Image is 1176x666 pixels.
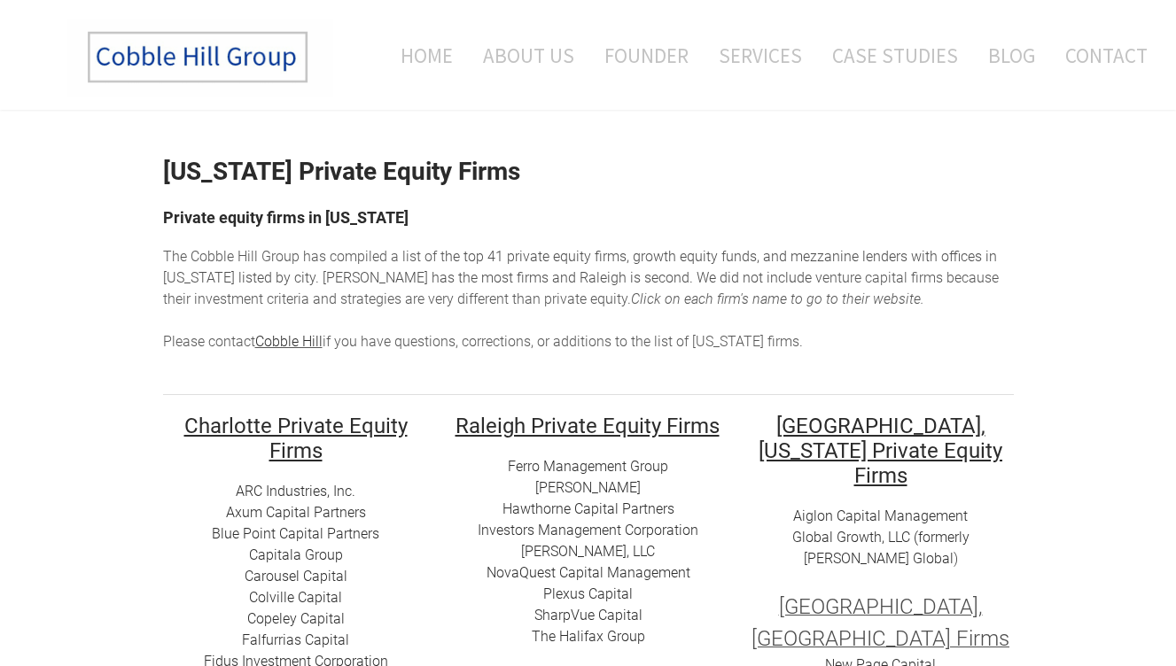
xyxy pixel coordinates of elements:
[759,414,1002,488] font: [GEOGRAPHIC_DATA], [US_STATE] Private Equity Firms
[975,19,1048,92] a: Blog
[242,631,349,648] a: ​Falfurrias Capital
[184,414,408,463] font: Charlotte Private Equity Firms
[508,458,668,475] a: Ferro Management Group
[535,479,641,496] a: [PERSON_NAME]
[249,546,343,563] a: Capitala Group​
[631,290,924,307] em: Click on each firm's name to go to their website. ​
[163,208,409,227] font: Private equity firms in [US_STATE]
[245,568,347,585] a: ​​Carousel Capital​​
[591,19,702,92] a: Founder
[163,157,520,186] strong: [US_STATE] Private Equity Firms
[255,333,323,350] a: Cobble Hill
[487,564,690,581] a: ​NovaQuest Capital Management
[456,410,720,439] u: ​
[456,413,721,438] h2: ​
[163,248,445,265] span: The Cobble Hill Group has compiled a list of t
[249,589,342,606] a: ​Colville Capital
[502,500,674,517] a: Hawthorne Capital Partners
[236,483,355,499] a: ARC I​ndustries, Inc.
[163,333,803,350] span: Please contact if you have questions, corrections, or additions to the list of [US_STATE] firms.
[532,628,645,645] a: ​​The Halifax Group
[374,19,466,92] a: Home
[543,585,633,602] a: ​Plexus Capital
[534,607,643,623] a: SharpVue Capital
[456,414,720,438] font: Raleigh Private Equity Firms
[478,522,698,538] a: Investors Management Corporation
[163,246,1014,352] div: he top 41 private equity firms, growth equity funds, and mezzanine lenders with offices in [US_ST...
[226,504,366,521] a: Axum Capital Partners
[521,543,655,560] a: [PERSON_NAME], LLC
[1052,19,1148,92] a: Contact
[67,19,333,97] img: The Cobble Hill Group LLC
[752,594,1009,651] font: [GEOGRAPHIC_DATA], [GEOGRAPHIC_DATA] Firms
[470,19,588,92] a: About Us
[163,413,429,462] h2: ​
[793,507,968,524] a: Aiglon Capital Management
[705,19,815,92] a: Services
[792,529,970,567] a: Global Growth, LLC (formerly [PERSON_NAME] Global
[212,525,379,542] a: ​Blue Point Capital Partners
[819,19,971,92] a: Case Studies
[247,610,345,627] a: Copeley Capital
